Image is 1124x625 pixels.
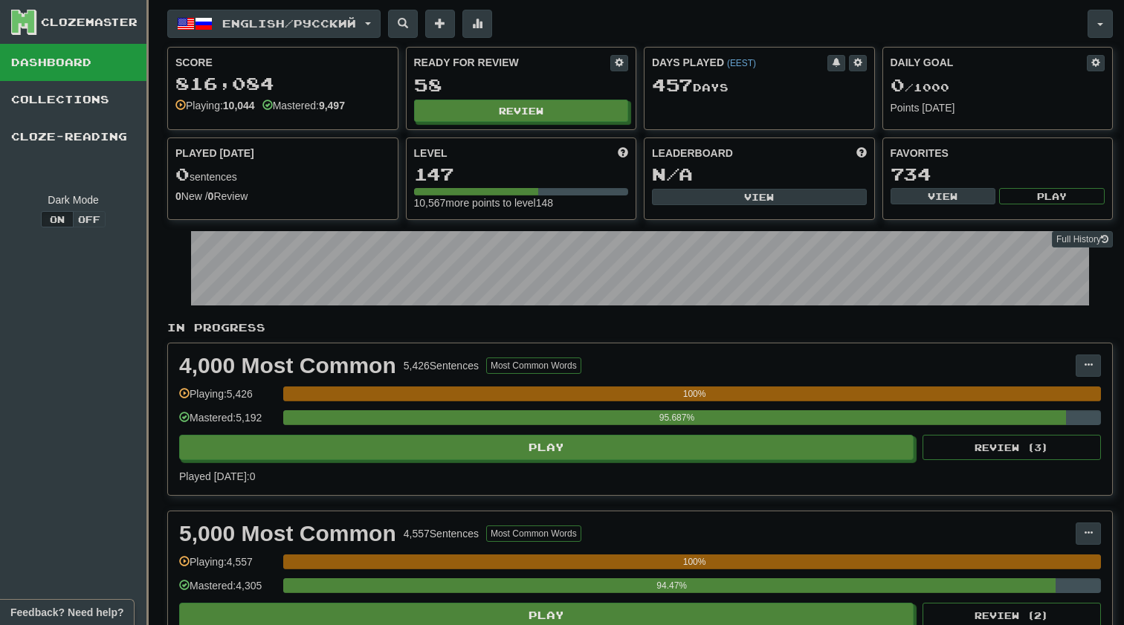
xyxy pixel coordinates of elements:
span: Score more points to level up [618,146,628,161]
div: Mastered: 4,305 [179,578,276,603]
a: Full History [1052,231,1113,247]
div: Favorites [891,146,1105,161]
button: View [891,188,996,204]
div: 5,000 Most Common [179,522,396,545]
span: 457 [652,74,693,95]
div: 5,426 Sentences [404,358,479,373]
button: View [652,189,867,205]
button: Play [179,435,914,460]
div: Daily Goal [891,55,1088,71]
div: 100% [288,386,1101,401]
span: Open feedback widget [10,605,123,620]
div: Playing: 4,557 [179,554,276,579]
button: On [41,211,74,227]
div: 4,000 Most Common [179,354,396,377]
div: Ready for Review [414,55,611,70]
div: Playing: [175,98,255,113]
button: English/Русский [167,10,381,38]
div: Playing: 5,426 [179,386,276,411]
span: 0 [175,163,190,184]
div: 95.687% [288,410,1065,425]
div: 100% [288,554,1101,569]
div: Mastered: [262,98,345,113]
div: Mastered: 5,192 [179,410,276,435]
div: 58 [414,76,629,94]
span: Leaderboard [652,146,733,161]
div: Dark Mode [11,192,135,207]
div: 147 [414,165,629,184]
div: 816,084 [175,74,390,93]
div: 10,567 more points to level 148 [414,195,629,210]
strong: 10,044 [223,100,255,111]
div: 734 [891,165,1105,184]
div: Clozemaster [41,15,138,30]
div: 94.47% [288,578,1056,593]
span: Played [DATE]: 0 [179,470,255,482]
p: In Progress [167,320,1113,335]
button: Search sentences [388,10,418,38]
div: Score [175,55,390,70]
span: Played [DATE] [175,146,254,161]
button: Off [73,211,106,227]
button: Most Common Words [486,525,581,542]
span: English / Русский [222,17,356,30]
div: Day s [652,76,867,95]
strong: 0 [208,190,214,202]
button: Add sentence to collection [425,10,455,38]
div: 4,557 Sentences [404,526,479,541]
div: sentences [175,165,390,184]
span: This week in points, UTC [856,146,867,161]
strong: 9,497 [319,100,345,111]
button: Play [999,188,1105,204]
a: (EEST) [727,58,756,68]
span: / 1000 [891,81,949,94]
span: Level [414,146,448,161]
button: More stats [462,10,492,38]
button: Review (3) [923,435,1101,460]
div: New / Review [175,189,390,204]
span: 0 [891,74,905,95]
span: N/A [652,163,693,184]
div: Points [DATE] [891,100,1105,115]
strong: 0 [175,190,181,202]
button: Review [414,100,629,122]
button: Most Common Words [486,357,581,374]
div: Days Played [652,55,827,70]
